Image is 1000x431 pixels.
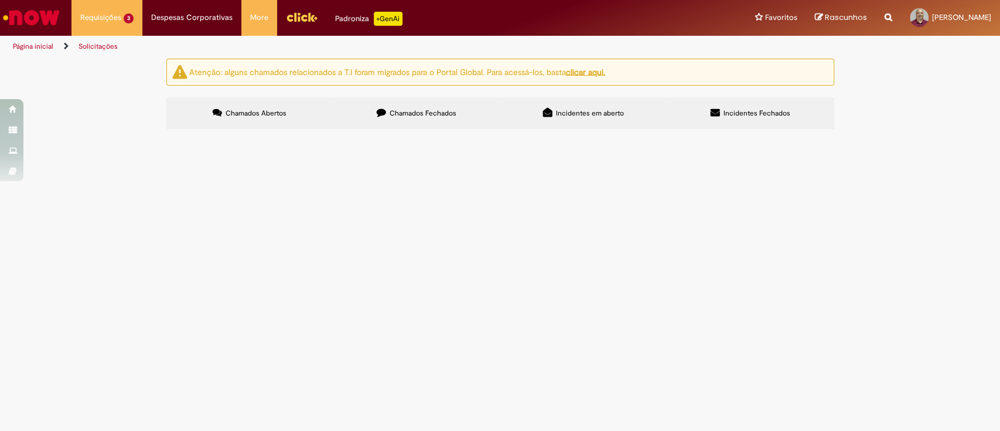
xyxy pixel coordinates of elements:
ul: Trilhas de página [9,36,658,57]
img: click_logo_yellow_360x200.png [286,8,318,26]
div: Padroniza [335,12,402,26]
span: Favoritos [765,12,797,23]
p: +GenAi [374,12,402,26]
img: ServiceNow [1,6,62,29]
span: Requisições [80,12,121,23]
span: Incidentes Fechados [723,108,790,118]
span: More [250,12,268,23]
span: [PERSON_NAME] [932,12,991,22]
span: 3 [124,13,134,23]
span: Chamados Fechados [390,108,456,118]
ng-bind-html: Atenção: alguns chamados relacionados a T.I foram migrados para o Portal Global. Para acessá-los,... [189,66,605,77]
a: Página inicial [13,42,53,51]
a: Solicitações [79,42,118,51]
span: Chamados Abertos [226,108,286,118]
a: Rascunhos [815,12,867,23]
span: Rascunhos [825,12,867,23]
a: clicar aqui. [566,66,605,77]
span: Despesas Corporativas [151,12,233,23]
span: Incidentes em aberto [556,108,624,118]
